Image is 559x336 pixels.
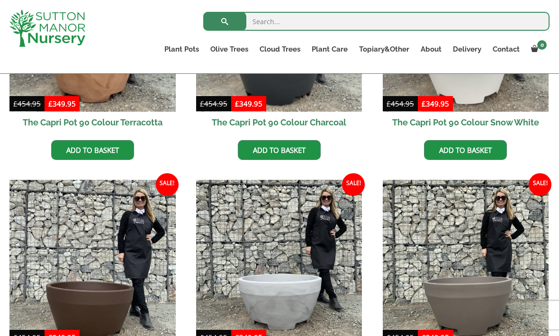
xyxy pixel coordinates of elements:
[9,112,176,133] h2: The Capri Pot 90 Colour Terracotta
[159,43,205,56] a: Plant Pots
[487,43,525,56] a: Contact
[156,173,179,196] span: Sale!
[238,140,321,160] a: Add to basket: “The Capri Pot 90 Colour Charcoal”
[424,140,507,160] a: Add to basket: “The Capri Pot 90 Colour Snow White”
[196,112,362,133] h2: The Capri Pot 90 Colour Charcoal
[537,40,547,50] span: 0
[200,99,227,108] bdi: 454.95
[342,173,365,196] span: Sale!
[447,43,487,56] a: Delivery
[353,43,415,56] a: Topiary&Other
[415,43,447,56] a: About
[306,43,353,56] a: Plant Care
[525,43,550,56] a: 0
[387,99,391,108] span: £
[48,99,53,108] span: £
[205,43,254,56] a: Olive Trees
[200,99,204,108] span: £
[13,99,41,108] bdi: 454.95
[235,99,239,108] span: £
[203,12,550,31] input: Search...
[51,140,134,160] a: Add to basket: “The Capri Pot 90 Colour Terracotta”
[422,99,449,108] bdi: 349.95
[235,99,262,108] bdi: 349.95
[422,99,426,108] span: £
[387,99,414,108] bdi: 454.95
[13,99,18,108] span: £
[383,112,549,133] h2: The Capri Pot 90 Colour Snow White
[529,173,551,196] span: Sale!
[48,99,76,108] bdi: 349.95
[254,43,306,56] a: Cloud Trees
[9,9,85,47] img: logo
